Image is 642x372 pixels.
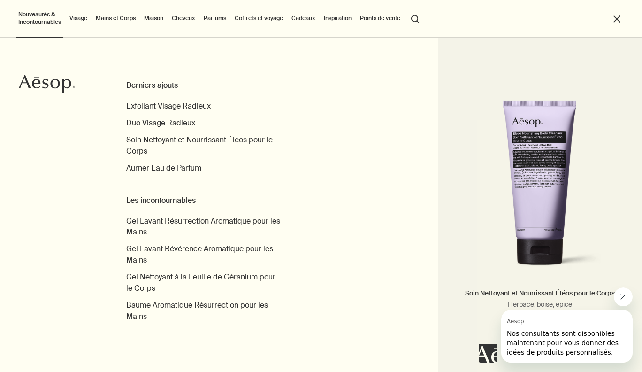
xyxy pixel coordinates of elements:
a: Maison [142,13,165,24]
a: Gel Lavant Révérence Aromatique pour les Mains [126,243,281,266]
span: Gel Lavant Résurrection Aromatique pour les Mains [126,216,280,237]
a: Soin Nettoyant et Nourrissant Éléos pour le Corps [126,134,281,157]
div: Les incontournables [126,195,281,206]
a: Exfoliant Visage Radieux [126,101,211,112]
iframe: pas de contenu [479,344,497,363]
span: Baume Aromatique Résurrection pour les Mains [126,300,268,321]
a: Mains et Corps [94,13,138,24]
button: Fermer le menu [611,14,622,24]
span: Gel Lavant Révérence Aromatique pour les Mains [126,244,273,265]
svg: Aesop [19,75,75,93]
p: Herbacé, boisé, épicé [447,299,633,310]
span: Aurner Eau de Parfum [126,163,201,173]
a: Cadeaux [290,13,317,24]
a: Aurner Eau de Parfum [126,163,201,174]
a: Gel Lavant Résurrection Aromatique pour les Mains [126,216,281,238]
a: Parfums [202,13,228,24]
a: Gel Nettoyant à la Feuille de Géranium pour le Corps [126,271,281,294]
h5: Soin Nettoyant et Nourrissant Éléos pour le Corps [447,288,633,310]
button: Nouveautés & Incontournables [16,9,63,28]
a: Aesop [16,72,77,98]
a: Duo Visage Radieux [126,117,195,129]
span: Gel Nettoyant à la Feuille de Géranium pour le Corps [126,272,275,293]
a: Baume Aromatique Résurrection pour les Mains [126,300,281,322]
button: Lancer une recherche [407,9,424,27]
a: Inspiration [322,13,353,24]
a: Coffrets et voyage [233,13,285,24]
span: Exfoliant Visage Radieux [126,101,211,111]
iframe: Message de Aesop [501,310,633,363]
div: Aesop dit « Nos consultants sont disponibles maintenant pour vous donner des idées de produits pe... [479,287,633,363]
span: Soin Nettoyant et Nourrissant Éléos pour le Corps [126,135,273,156]
iframe: Fermer le message de Aesop [614,287,633,306]
a: Eleos Nourishing Body Cleanser in a purple tube. Soin Nettoyant et Nourrissant Éléos pour le Corp... [447,91,633,319]
a: Visage [68,13,89,24]
button: Points de vente [358,13,402,24]
div: Derniers ajouts [126,80,281,91]
img: Eleos Nourishing Body Cleanser in a purple tube. [462,100,617,279]
a: Cheveux [170,13,197,24]
span: Duo Visage Radieux [126,118,195,128]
